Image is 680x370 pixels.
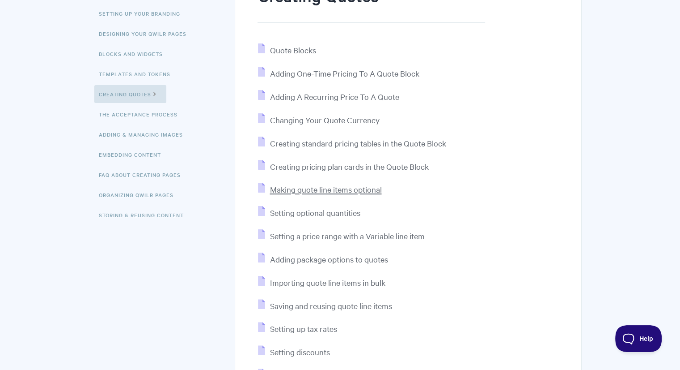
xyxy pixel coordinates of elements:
[270,161,428,172] span: Creating pricing plan cards in the Quote Block
[270,231,424,241] span: Setting a price range with a Variable line item
[615,325,662,352] iframe: Toggle Customer Support
[94,85,166,103] a: Creating Quotes
[258,184,381,194] a: Making quote line items optional
[270,91,399,102] span: Adding A Recurring Price To A Quote
[99,4,187,22] a: Setting up your Branding
[258,91,399,102] a: Adding A Recurring Price To A Quote
[258,115,379,125] a: Changing Your Quote Currency
[99,105,184,123] a: The Acceptance Process
[99,65,177,83] a: Templates and Tokens
[270,45,316,55] span: Quote Blocks
[99,25,193,43] a: Designing Your Qwilr Pages
[258,301,392,311] a: Saving and reusing quote line items
[99,146,168,163] a: Embedding Content
[99,166,187,184] a: FAQ About Creating Pages
[258,347,329,357] a: Setting discounts
[270,138,446,148] span: Creating standard pricing tables in the Quote Block
[258,161,428,172] a: Creating pricing plan cards in the Quote Block
[258,231,424,241] a: Setting a price range with a Variable line item
[258,277,385,288] a: Importing quote line items in bulk
[258,138,446,148] a: Creating standard pricing tables in the Quote Block
[270,207,360,218] span: Setting optional quantities
[270,68,419,78] span: Adding One-Time Pricing To A Quote Block
[258,323,337,334] a: Setting up tax rates
[270,323,337,334] span: Setting up tax rates
[270,184,381,194] span: Making quote line items optional
[258,207,360,218] a: Setting optional quantities
[258,45,316,55] a: Quote Blocks
[99,206,190,224] a: Storing & Reusing Content
[99,186,180,204] a: Organizing Qwilr Pages
[258,254,388,264] a: Adding package options to quotes
[258,68,419,78] a: Adding One-Time Pricing To A Quote Block
[270,115,379,125] span: Changing Your Quote Currency
[270,254,388,264] span: Adding package options to quotes
[99,45,169,63] a: Blocks and Widgets
[270,301,392,311] span: Saving and reusing quote line items
[270,277,385,288] span: Importing quote line items in bulk
[99,125,190,143] a: Adding & Managing Images
[270,347,329,357] span: Setting discounts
